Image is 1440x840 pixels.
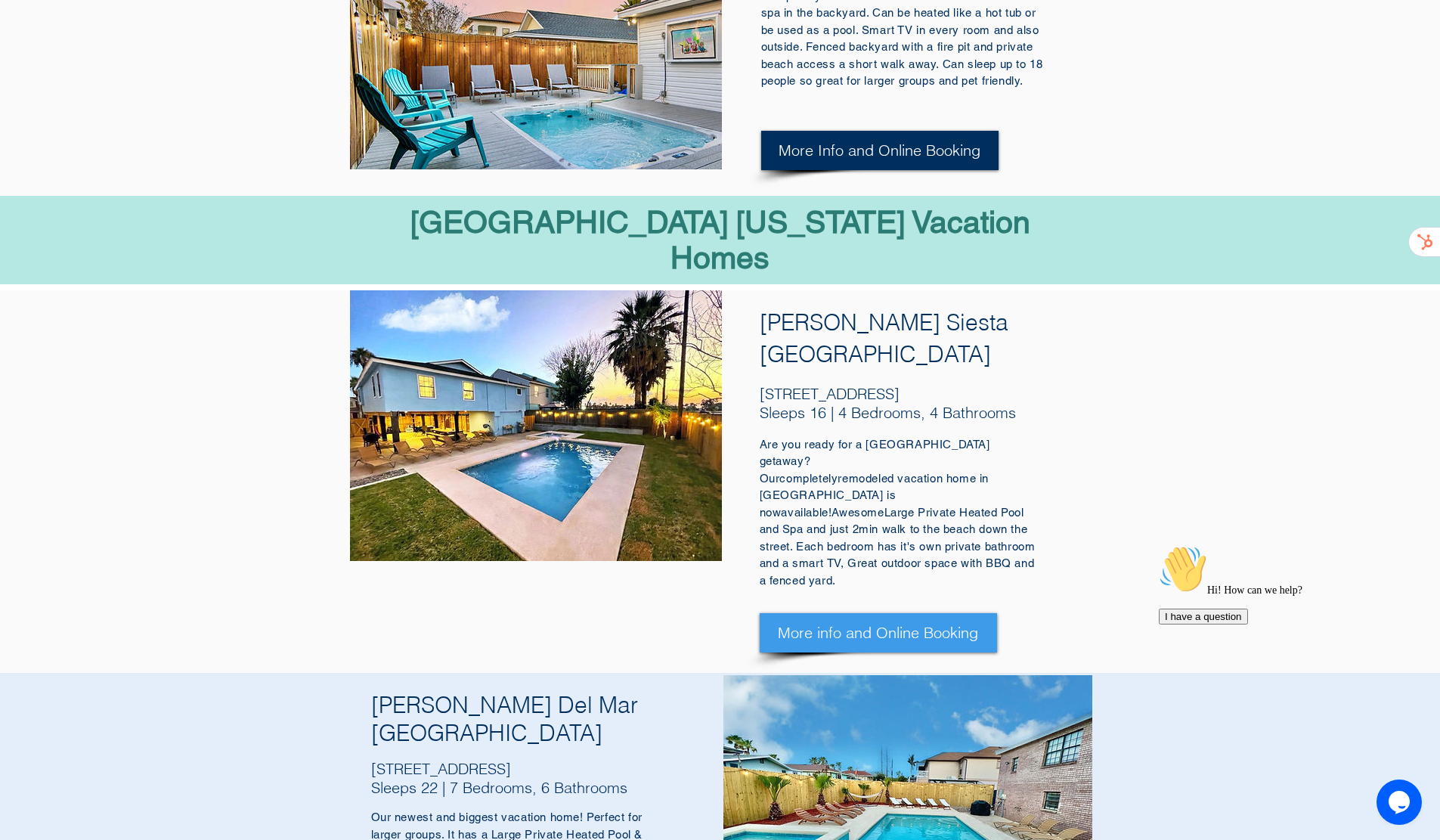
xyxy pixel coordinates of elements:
[410,204,1030,275] span: [GEOGRAPHIC_DATA] [US_STATE] Vacation Homes
[6,45,150,57] span: Hi! How can we help?
[779,140,980,161] span: More Info and Online Booking
[6,6,54,54] img: :wave:
[371,691,638,747] span: [PERSON_NAME] Del Mar [GEOGRAPHIC_DATA]
[831,506,884,519] span: Awesome
[371,759,627,797] span: [STREET_ADDRESS] Sleeps 22 | 7 Bedrooms, 6 Bathrooms
[1153,539,1425,772] iframe: chat widget
[6,70,95,85] button: I have a question
[1377,780,1425,825] iframe: chat widget
[760,384,1058,422] h5: [STREET_ADDRESS] Sleeps 16 | 4 Bedrooms, 4 Bathrooms
[760,472,780,485] span: Our
[781,506,831,519] span: available!
[761,131,999,170] a: More Info and Online Booking
[778,622,978,643] span: More info and Online Booking
[779,472,838,485] span: completely
[760,472,989,519] span: remodeled vacation home in [GEOGRAPHIC_DATA] is now
[760,506,1036,587] span: Large Private Heated Pool and Spa and just 2min walk to the beach down the street. Each bedroom h...
[760,308,1008,368] span: [PERSON_NAME] Siesta [GEOGRAPHIC_DATA]
[350,290,722,561] div: Slide show gallery
[760,438,990,468] span: Are you ready for a [GEOGRAPHIC_DATA] getaway?
[760,613,997,652] a: More info and Online Booking
[6,6,278,85] div: 👋Hi! How can we help?I have a question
